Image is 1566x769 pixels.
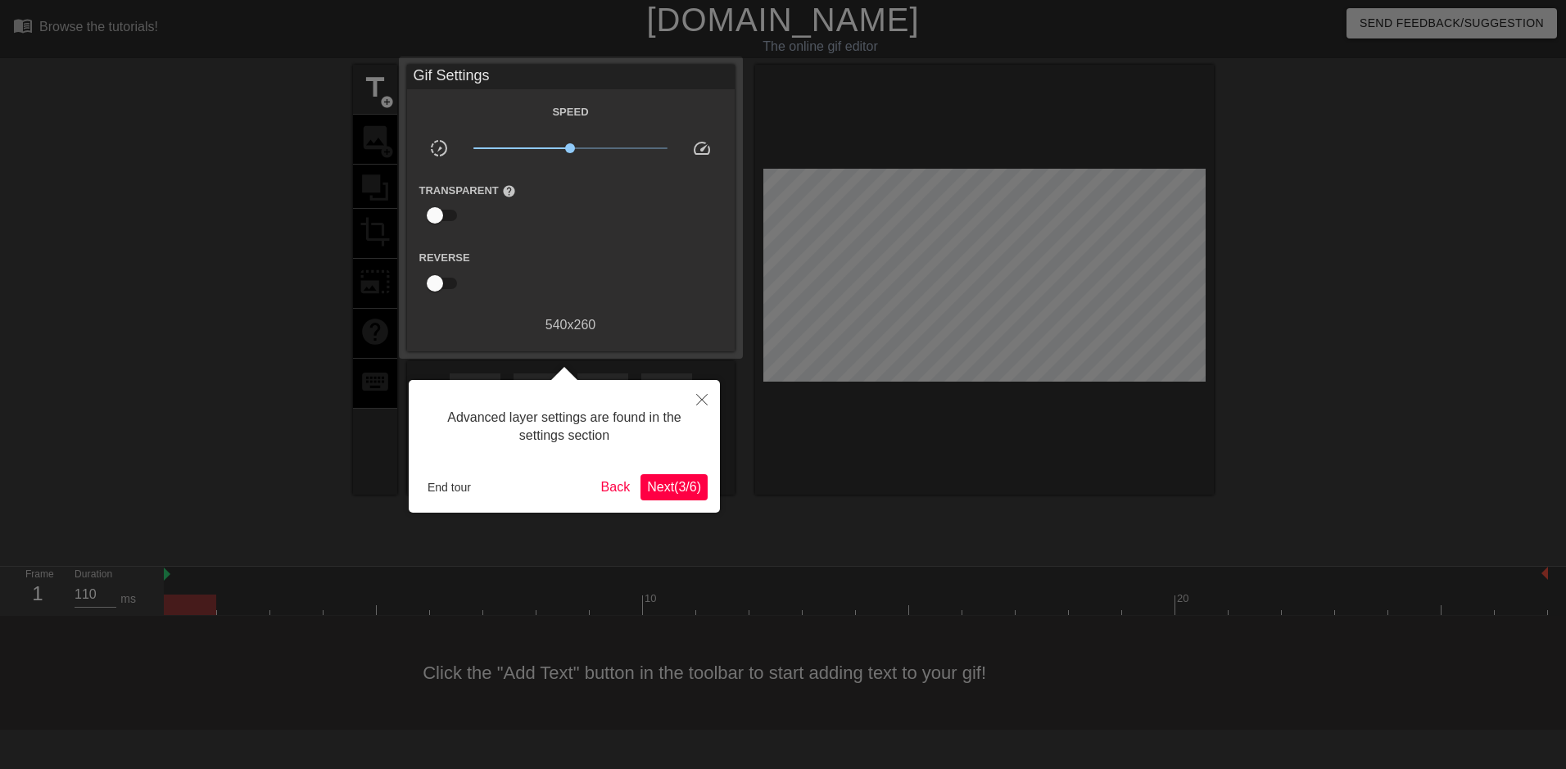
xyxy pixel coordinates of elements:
div: Advanced layer settings are found in the settings section [421,392,708,462]
button: End tour [421,475,477,500]
img: bound-end.png [1541,567,1548,580]
span: help [502,184,516,198]
span: speed [692,138,712,158]
div: The online gif editor [530,37,1110,57]
div: 1 [25,579,50,608]
label: Transparent [419,183,516,199]
button: Back [595,474,637,500]
div: ms [120,590,136,608]
div: Gif Settings [407,65,735,89]
label: Speed [552,104,588,120]
div: Browse the tutorials! [39,20,158,34]
span: title [360,72,391,103]
a: [DOMAIN_NAME] [646,2,919,38]
button: Next [640,474,708,500]
div: 540 x 260 [407,315,735,335]
span: slow_motion_video [429,138,449,158]
span: Next ( 3 / 6 ) [647,480,701,494]
a: Browse the tutorials! [13,16,158,41]
span: add_circle [380,95,394,109]
button: Send Feedback/Suggestion [1346,8,1557,38]
span: menu_book [13,16,33,35]
div: Frame [13,567,62,614]
button: Close [684,380,720,418]
div: 20 [1177,590,1192,607]
label: Reverse [419,250,470,266]
div: 10 [645,590,659,607]
label: Duration [75,570,112,580]
span: Send Feedback/Suggestion [1360,13,1544,34]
